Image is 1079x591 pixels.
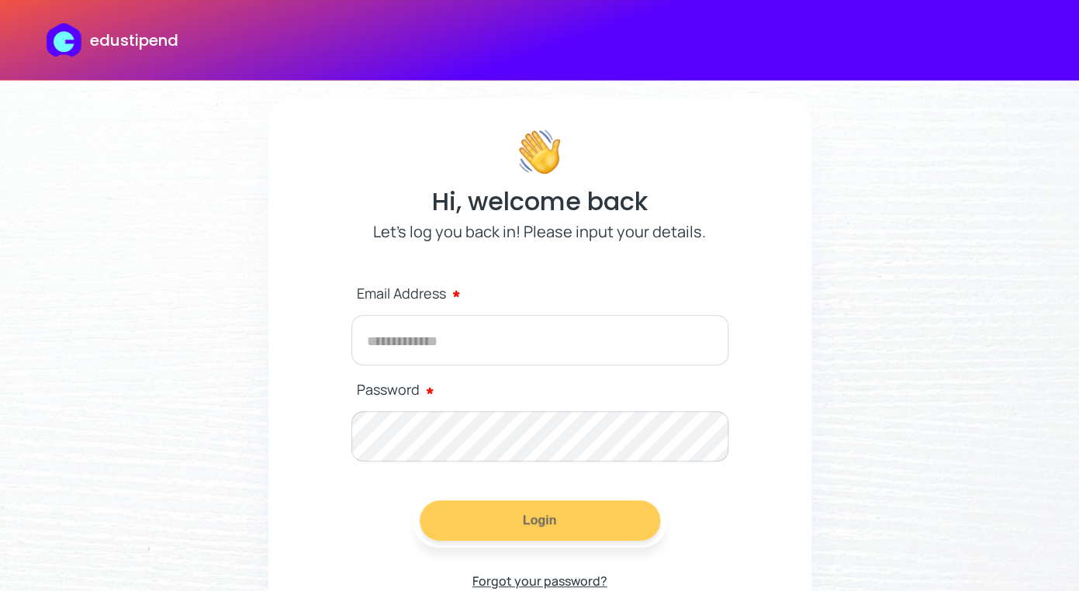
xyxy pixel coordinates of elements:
[432,183,648,220] h1: Hi, welcome back
[420,500,660,541] button: Login
[357,276,728,309] label: Email Address
[517,129,563,175] img: hand
[90,29,178,52] p: edustipend
[47,23,178,57] a: edustipend logoedustipend
[373,220,706,244] p: Let’s log you back in! Please input your details.
[47,23,88,57] img: edustipend logo
[357,373,728,406] label: Password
